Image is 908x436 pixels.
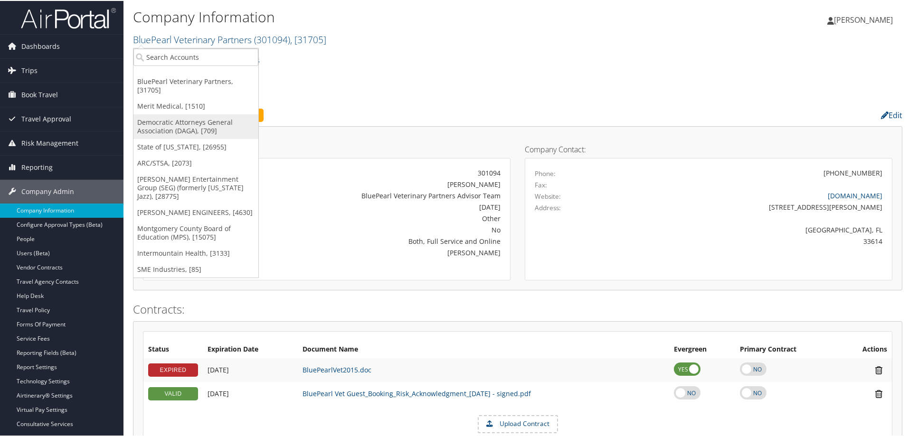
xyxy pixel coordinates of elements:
th: Status [143,340,203,357]
div: [PHONE_NUMBER] [823,167,882,177]
img: airportal-logo.png [21,6,116,28]
a: Democratic Attorneys General Association (DAGA), [709] [133,113,258,138]
label: Website: [535,191,561,200]
label: Fax: [535,179,547,189]
i: Remove Contract [870,364,887,374]
span: Company Admin [21,179,74,203]
div: Other [274,213,501,223]
label: Phone: [535,168,556,177]
input: Search Accounts [133,47,258,65]
h4: Account Details: [143,145,511,152]
span: Dashboards [21,34,60,57]
a: ARC/STSA, [2073] [133,154,258,170]
span: , [ 31705 ] [290,32,326,45]
a: Montgomery County Board of Education (MPS), [15075] [133,220,258,244]
h2: Contracts: [133,300,902,316]
th: Expiration Date [203,340,298,357]
a: SME Industries, [85] [133,260,258,277]
a: BluePearl Veterinary Partners [133,32,326,45]
div: [DATE] [274,201,501,211]
div: Add/Edit Date [208,365,293,373]
span: Travel Approval [21,106,71,130]
a: [PERSON_NAME] Entertainment Group (SEG) (formerly [US_STATE] Jazz), [28775] [133,170,258,204]
span: ( 301094 ) [254,32,290,45]
a: BluePearl Veterinary Partners, [31705] [133,73,258,97]
span: [PERSON_NAME] [834,14,893,24]
a: State of [US_STATE], [26955] [133,138,258,154]
th: Actions [839,340,892,357]
div: [GEOGRAPHIC_DATA], FL [625,224,883,234]
span: Reporting [21,155,53,178]
div: No [274,224,501,234]
h2: Company Profile: [133,106,641,122]
label: Upload Contract [479,415,557,431]
div: Add/Edit Date [208,389,293,397]
div: Both, Full Service and Online [274,235,501,245]
div: 33614 [625,235,883,245]
a: Intermountain Health, [3133] [133,244,258,260]
span: [DATE] [208,388,229,397]
div: 301094 [274,167,501,177]
h4: Company Contact: [525,145,892,152]
th: Primary Contract [735,340,838,357]
span: [DATE] [208,364,229,373]
div: [PERSON_NAME] [274,178,501,188]
div: [STREET_ADDRESS][PERSON_NAME] [625,201,883,211]
span: Book Travel [21,82,58,106]
div: BluePearl Veterinary Partners Advisor Team [274,190,501,200]
span: Trips [21,58,38,82]
div: [PERSON_NAME] [274,247,501,257]
th: Evergreen [669,340,735,357]
a: [DOMAIN_NAME] [828,190,882,199]
th: Document Name [298,340,669,357]
a: Edit [881,109,902,120]
label: Address: [535,202,561,212]
a: BluePearl Vet Guest_Booking_Risk_Acknowledgment_[DATE] - signed.pdf [303,388,531,397]
a: [PERSON_NAME] [827,5,902,33]
a: Merit Medical, [1510] [133,97,258,113]
div: VALID [148,386,198,399]
span: Risk Management [21,130,78,154]
a: [PERSON_NAME] ENGINEERS, [4630] [133,204,258,220]
i: Remove Contract [870,388,887,398]
div: EXPIRED [148,362,198,376]
a: BluePearlVet2015.doc [303,364,371,373]
h1: Company Information [133,6,646,26]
